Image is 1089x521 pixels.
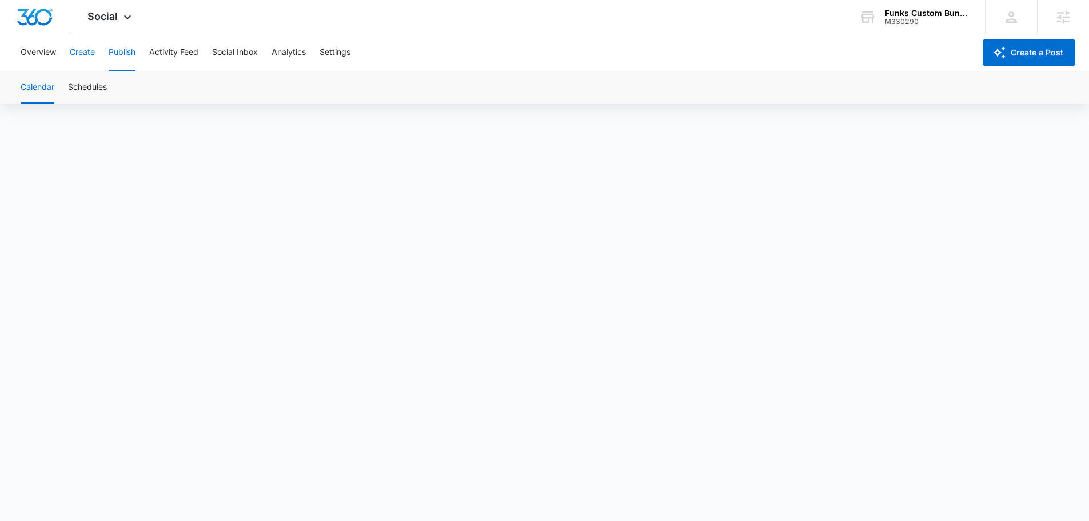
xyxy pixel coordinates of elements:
[21,71,54,104] button: Calendar
[272,34,306,71] button: Analytics
[983,39,1075,66] button: Create a Post
[21,34,56,71] button: Overview
[87,10,118,22] span: Social
[320,34,350,71] button: Settings
[149,34,198,71] button: Activity Feed
[70,34,95,71] button: Create
[885,9,968,18] div: account name
[68,71,107,104] button: Schedules
[109,34,135,71] button: Publish
[885,18,968,26] div: account id
[212,34,258,71] button: Social Inbox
